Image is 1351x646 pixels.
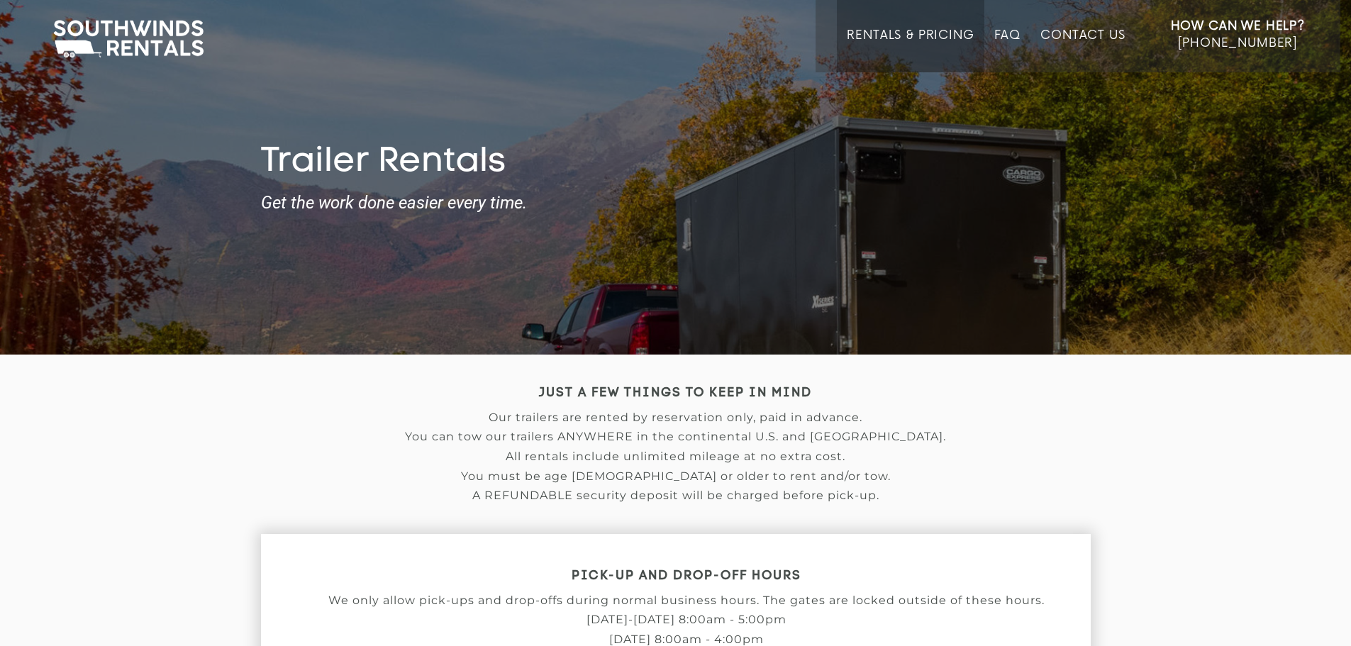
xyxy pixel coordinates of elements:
[1171,18,1305,62] a: How Can We Help? [PHONE_NUMBER]
[1178,36,1297,50] span: [PHONE_NUMBER]
[46,17,211,61] img: Southwinds Rentals Logo
[539,387,812,399] strong: JUST A FEW THINGS TO KEEP IN MIND
[994,28,1021,72] a: FAQ
[261,594,1112,607] p: We only allow pick-ups and drop-offs during normal business hours. The gates are locked outside o...
[1040,28,1125,72] a: Contact Us
[261,489,1091,502] p: A REFUNDABLE security deposit will be charged before pick-up.
[847,28,974,72] a: Rentals & Pricing
[261,613,1112,626] p: [DATE]-[DATE] 8:00am - 5:00pm
[261,450,1091,463] p: All rentals include unlimited mileage at no extra cost.
[261,194,1091,212] strong: Get the work done easier every time.
[261,633,1112,646] p: [DATE] 8:00am - 4:00pm
[1171,19,1305,33] strong: How Can We Help?
[572,570,801,582] strong: PICK-UP AND DROP-OFF HOURS
[261,430,1091,443] p: You can tow our trailers ANYWHERE in the continental U.S. and [GEOGRAPHIC_DATA].
[261,143,1091,184] h1: Trailer Rentals
[261,411,1091,424] p: Our trailers are rented by reservation only, paid in advance.
[261,470,1091,483] p: You must be age [DEMOGRAPHIC_DATA] or older to rent and/or tow.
